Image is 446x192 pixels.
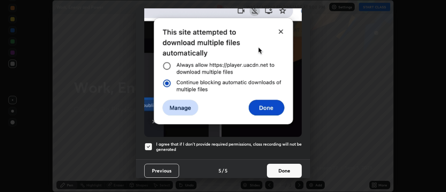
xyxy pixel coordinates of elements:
h4: 5 [218,167,221,174]
button: Done [267,164,302,178]
h4: / [222,167,224,174]
h4: 5 [225,167,228,174]
button: Previous [144,164,179,178]
h5: I agree that if I don't provide required permissions, class recording will not be generated [156,141,302,152]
